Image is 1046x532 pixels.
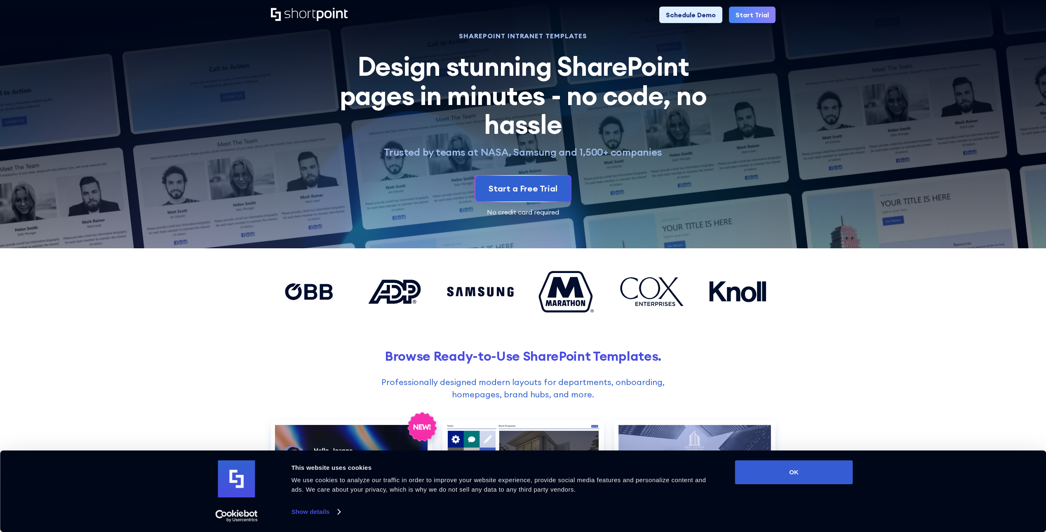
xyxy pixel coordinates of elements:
[291,476,706,493] span: We use cookies to analyze our traffic in order to improve your website experience, provide social...
[271,8,348,22] a: Home
[898,436,1046,532] iframe: Chat Widget
[271,209,776,215] div: No credit card required
[361,376,685,401] p: Professionally designed modern layouts for departments, onboarding, homepages, brand hubs, and more.
[659,7,722,23] a: Schedule Demo
[291,463,717,473] div: This website uses cookies
[729,7,776,23] a: Start Trial
[330,33,716,39] h1: SHAREPOINT INTRANET TEMPLATES
[218,460,255,497] img: logo
[291,506,340,518] a: Show details
[271,348,776,364] h2: Browse Ready-to-Use SharePoint Templates.
[200,510,273,522] a: Usercentrics Cookiebot - opens in a new window
[735,460,853,484] button: OK
[489,182,557,195] div: Start a Free Trial
[330,52,716,139] h2: Design stunning SharePoint pages in minutes - no code, no hassle
[475,176,571,201] a: Start a Free Trial
[330,146,716,159] p: Trusted by teams at NASA, Samsung and 1,500+ companies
